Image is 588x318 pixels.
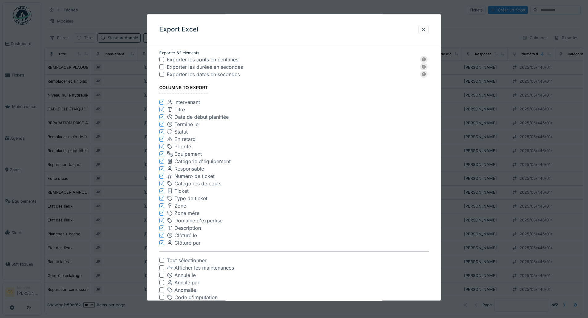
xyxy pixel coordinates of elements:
div: Responsable [167,165,204,173]
div: Clôturé le [167,232,197,239]
div: Columns to export [159,83,208,94]
div: Domaine d'expertise [167,217,223,225]
div: Exporter les couts en centimes [167,56,416,64]
div: Terminé le [167,121,198,128]
div: Statut [167,128,188,136]
div: Priorité [167,143,191,151]
div: En retard [167,136,196,143]
div: Ticket [167,188,189,195]
div: Clôturé par [167,239,201,247]
div: Zone [167,202,186,210]
div: Annulé par [167,279,199,287]
div: Exporter les dates en secondes [167,71,416,78]
div: Numéro de ticket [167,173,215,180]
div: Exporter les durées en secondes [167,64,416,71]
div: Tout sélectionner [167,257,206,264]
div: Équipement [167,151,202,158]
div: Zone mère [167,210,199,217]
div: Catégories de coûts [167,180,221,188]
div: Intervenant [167,99,200,106]
div: Type de ticket [167,195,207,202]
div: Catégorie d'équipement [167,158,231,165]
h3: Export Excel [159,26,198,33]
div: Titre [167,106,185,114]
div: Code d'imputation [167,294,218,301]
div: Annulé le [167,272,196,279]
div: Afficher les maintenances [167,264,234,272]
div: Description [167,225,201,232]
div: Anomalie [167,287,196,294]
div: Date de début planifiée [167,114,229,121]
